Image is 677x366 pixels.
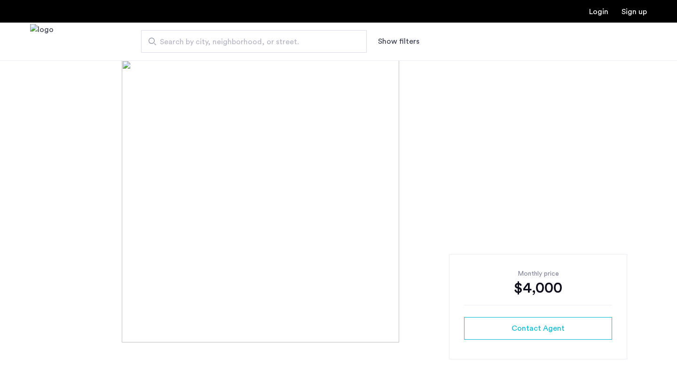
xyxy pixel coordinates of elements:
a: Login [589,8,608,16]
div: $4,000 [464,278,612,297]
div: Monthly price [464,269,612,278]
button: button [464,317,612,340]
span: Search by city, neighborhood, or street. [160,36,340,48]
a: Cazamio Logo [30,24,54,59]
button: Show or hide filters [378,36,419,47]
input: Apartment Search [141,30,367,53]
img: logo [30,24,54,59]
a: Registration [622,8,647,16]
img: [object%20Object] [122,60,555,342]
span: Contact Agent [512,323,565,334]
